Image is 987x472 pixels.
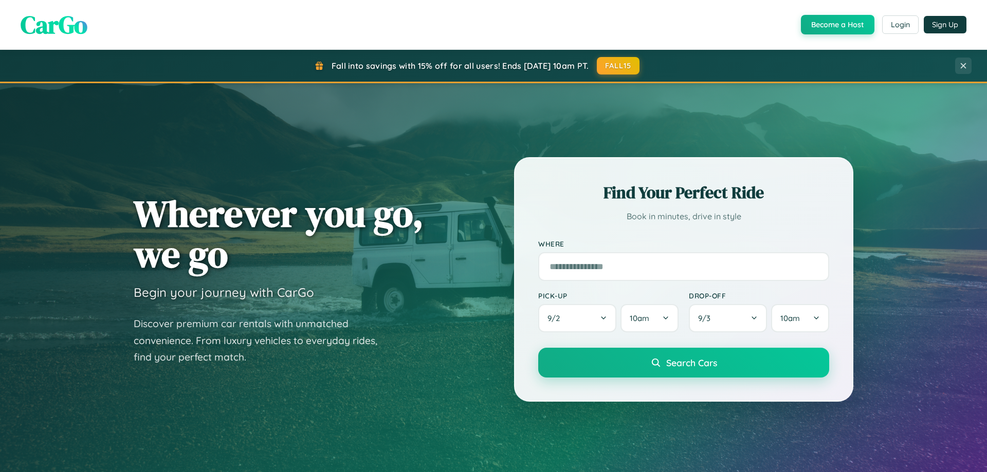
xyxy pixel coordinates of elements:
[538,209,829,224] p: Book in minutes, drive in style
[332,61,589,71] span: Fall into savings with 15% off for all users! Ends [DATE] 10am PT.
[538,291,679,300] label: Pick-up
[630,313,649,323] span: 10am
[620,304,679,332] button: 10am
[924,16,966,33] button: Sign Up
[689,304,767,332] button: 9/3
[134,315,391,366] p: Discover premium car rentals with unmatched convenience. From luxury vehicles to everyday rides, ...
[666,357,717,368] span: Search Cars
[538,181,829,204] h2: Find Your Perfect Ride
[689,291,829,300] label: Drop-off
[771,304,829,332] button: 10am
[801,15,874,34] button: Become a Host
[538,239,829,248] label: Where
[538,348,829,377] button: Search Cars
[134,193,424,274] h1: Wherever you go, we go
[698,313,716,323] span: 9 / 3
[538,304,616,332] button: 9/2
[882,15,919,34] button: Login
[21,8,87,42] span: CarGo
[134,285,314,300] h3: Begin your journey with CarGo
[780,313,800,323] span: 10am
[547,313,565,323] span: 9 / 2
[597,57,640,74] button: FALL15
